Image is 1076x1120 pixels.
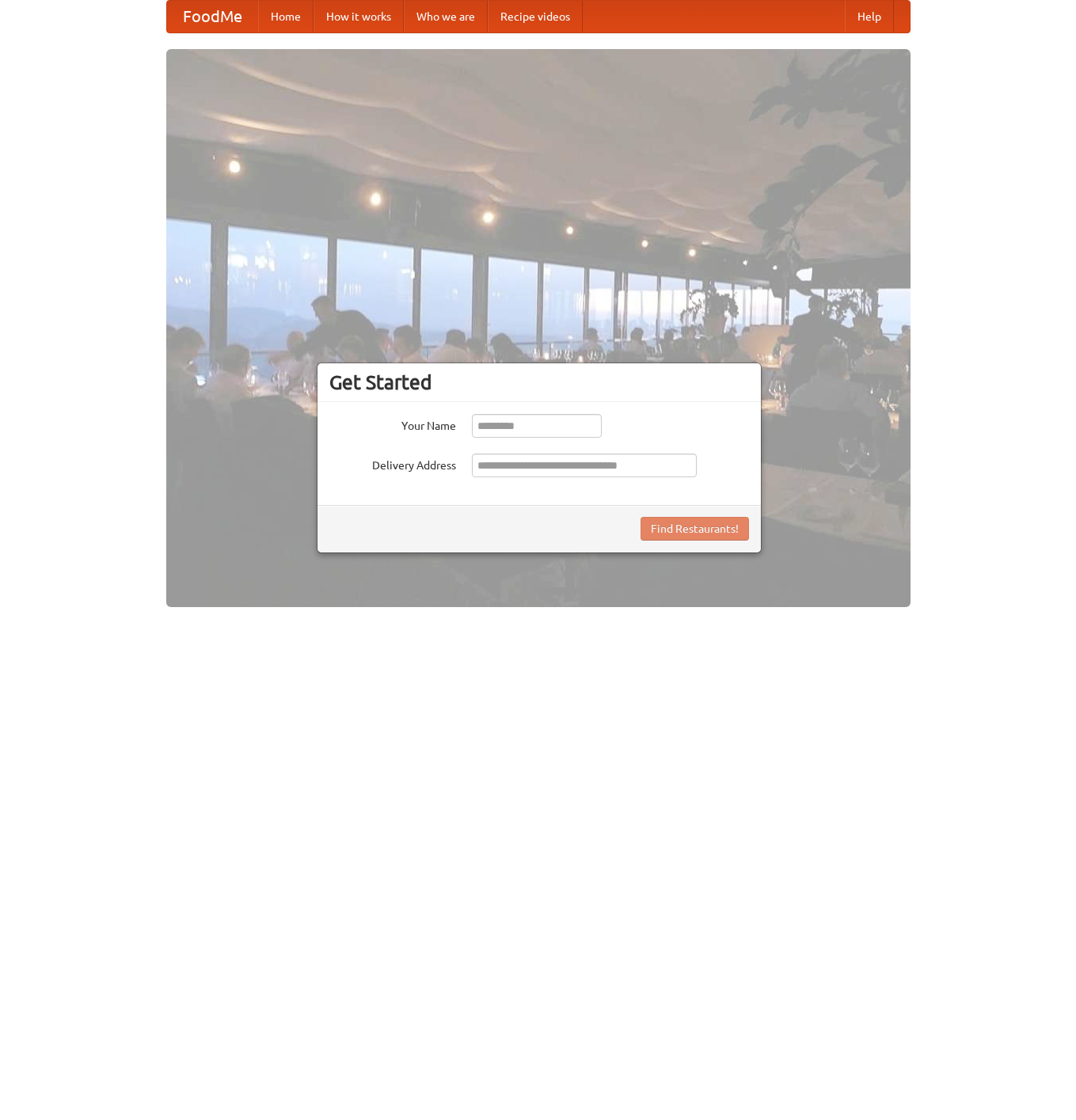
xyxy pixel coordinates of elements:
[329,454,456,473] label: Delivery Address
[404,1,488,32] a: Who we are
[845,1,894,32] a: Help
[329,414,456,434] label: Your Name
[641,517,749,541] button: Find Restaurants!
[314,1,404,32] a: How it works
[167,1,258,32] a: FoodMe
[258,1,314,32] a: Home
[488,1,583,32] a: Recipe videos
[329,370,749,394] h3: Get Started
